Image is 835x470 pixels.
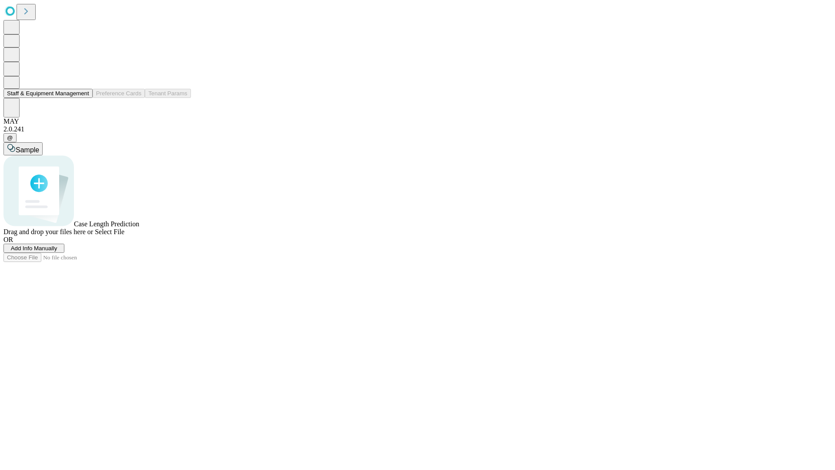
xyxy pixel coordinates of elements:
span: @ [7,134,13,141]
span: Case Length Prediction [74,220,139,228]
span: Select File [95,228,124,235]
button: Preference Cards [93,89,145,98]
button: Staff & Equipment Management [3,89,93,98]
span: OR [3,236,13,243]
button: Tenant Params [145,89,191,98]
span: Sample [16,146,39,154]
div: 2.0.241 [3,125,832,133]
span: Drag and drop your files here or [3,228,93,235]
div: MAY [3,117,832,125]
button: Sample [3,142,43,155]
button: Add Info Manually [3,244,64,253]
button: @ [3,133,17,142]
span: Add Info Manually [11,245,57,252]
